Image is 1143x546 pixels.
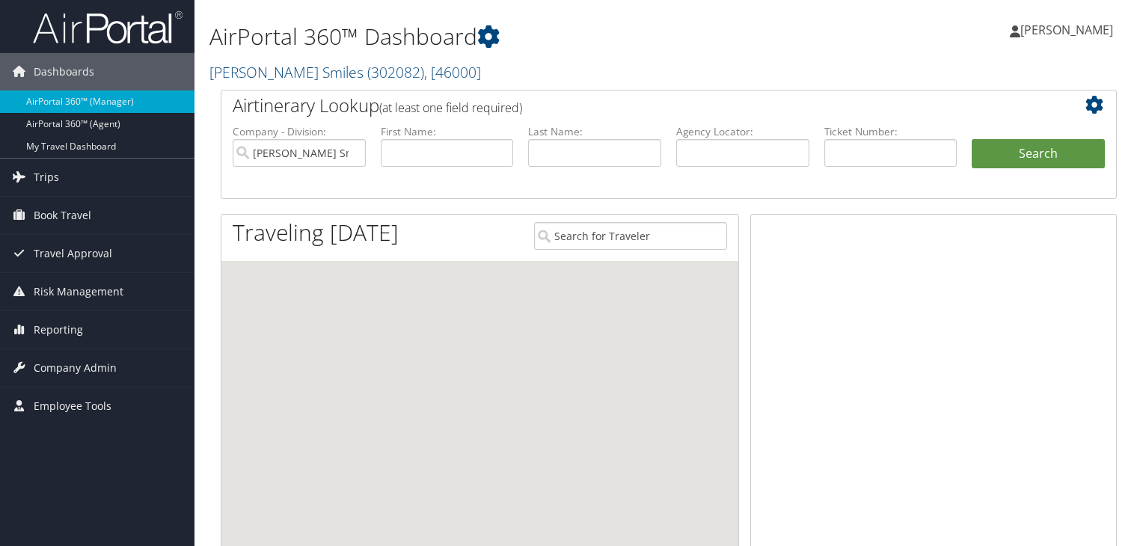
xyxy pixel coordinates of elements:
[34,387,111,425] span: Employee Tools
[534,222,727,250] input: Search for Traveler
[528,124,661,139] label: Last Name:
[424,62,481,82] span: , [ 46000 ]
[379,99,522,116] span: (at least one field required)
[34,159,59,196] span: Trips
[33,10,183,45] img: airportal-logo.png
[367,62,424,82] span: ( 302082 )
[34,349,117,387] span: Company Admin
[381,124,514,139] label: First Name:
[233,93,1030,118] h2: Airtinerary Lookup
[209,62,481,82] a: [PERSON_NAME] Smiles
[233,124,366,139] label: Company - Division:
[824,124,957,139] label: Ticket Number:
[34,273,123,310] span: Risk Management
[34,311,83,349] span: Reporting
[1020,22,1113,38] span: [PERSON_NAME]
[972,139,1105,169] button: Search
[233,217,399,248] h1: Traveling [DATE]
[34,53,94,91] span: Dashboards
[34,235,112,272] span: Travel Approval
[34,197,91,234] span: Book Travel
[209,21,822,52] h1: AirPortal 360™ Dashboard
[1010,7,1128,52] a: [PERSON_NAME]
[676,124,809,139] label: Agency Locator:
